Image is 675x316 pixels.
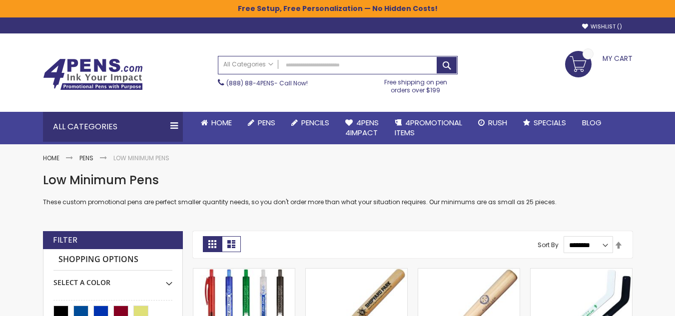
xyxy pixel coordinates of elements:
span: 4PROMOTIONAL ITEMS [395,117,462,138]
span: Pencils [301,117,329,128]
div: Select A Color [53,271,172,288]
span: Pens [258,117,275,128]
a: All Categories [218,56,278,73]
span: 4Pens 4impact [345,117,379,138]
span: Specials [534,117,566,128]
a: 4PROMOTIONALITEMS [387,112,470,144]
div: All Categories [43,112,183,142]
strong: Shopping Options [53,249,172,271]
a: Blog [574,112,610,134]
a: Rush [470,112,515,134]
a: Wishlist [582,23,622,30]
a: Pens [240,112,283,134]
span: Rush [488,117,507,128]
a: 4Pens4impact [337,112,387,144]
a: Novelty Sport-Themed Hockey Stick Ballpoint Pen [531,268,632,277]
span: Blog [582,117,602,128]
a: Pens [79,154,93,162]
strong: Low Minimum Pens [113,154,169,162]
a: Allentown Click-Action Ballpoint Pen [193,268,295,277]
h1: Low Minimum Pens [43,172,633,188]
span: Home [211,117,232,128]
a: Specials [515,112,574,134]
a: Home [193,112,240,134]
a: Home [43,154,59,162]
a: Pencils [283,112,337,134]
a: Quality Wooden Mini Novelty Baseball Bat Pen [418,268,520,277]
div: Free shipping on pen orders over $199 [374,74,458,94]
strong: Grid [203,236,222,252]
a: Wooden Novelty Sport Themed Baseball Bat Ballpoint Pen [306,268,407,277]
strong: Filter [53,235,77,246]
span: All Categories [223,60,273,68]
a: (888) 88-4PENS [226,79,274,87]
span: - Call Now! [226,79,308,87]
label: Sort By [538,241,559,249]
img: 4Pens Custom Pens and Promotional Products [43,58,143,90]
div: These custom promotional pens are perfect smaller quantity needs, so you don't order more than wh... [43,172,633,207]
